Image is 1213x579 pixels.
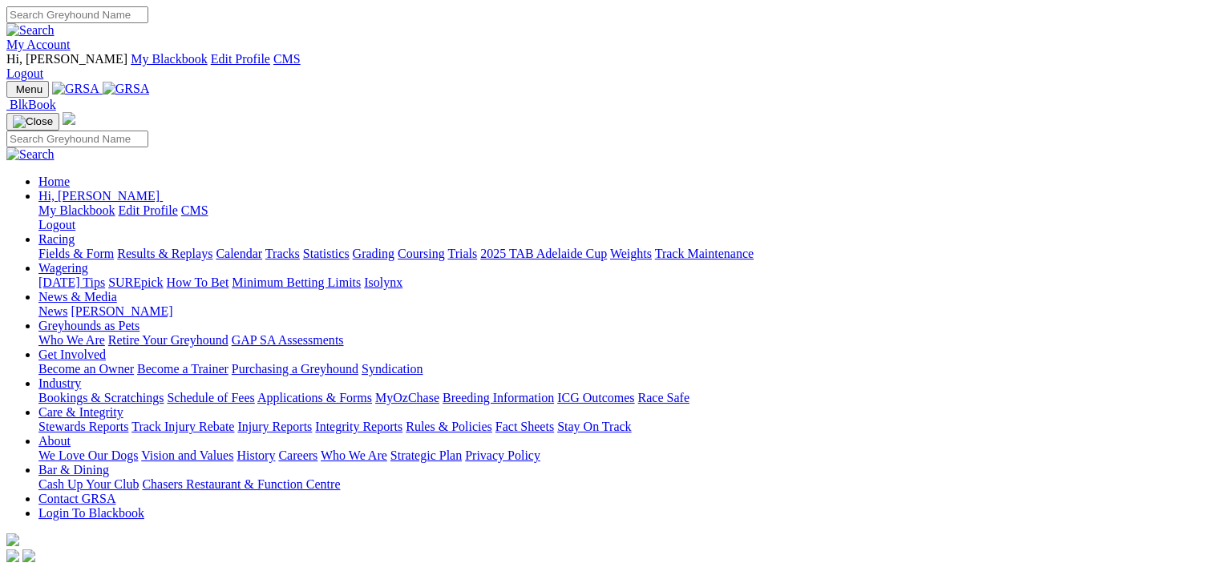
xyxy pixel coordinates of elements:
[38,275,1207,290] div: Wagering
[38,463,109,476] a: Bar & Dining
[141,448,233,462] a: Vision and Values
[353,247,394,260] a: Grading
[6,52,127,66] span: Hi, [PERSON_NAME]
[63,112,75,125] img: logo-grsa-white.png
[108,275,163,289] a: SUREpick
[167,275,229,289] a: How To Bet
[655,247,754,260] a: Track Maintenance
[16,83,42,95] span: Menu
[108,333,228,347] a: Retire Your Greyhound
[375,391,439,404] a: MyOzChase
[321,448,387,462] a: Who We Are
[38,203,115,217] a: My Blackbook
[6,549,19,562] img: facebook.svg
[38,189,160,203] span: Hi, [PERSON_NAME]
[6,38,71,51] a: My Account
[557,391,634,404] a: ICG Outcomes
[303,247,350,260] a: Statistics
[131,420,234,433] a: Track Injury Rebate
[495,420,554,433] a: Fact Sheets
[167,391,254,404] a: Schedule of Fees
[103,82,150,96] img: GRSA
[38,348,106,361] a: Get Involved
[6,52,1207,81] div: My Account
[6,98,56,111] a: BlkBook
[6,66,43,80] a: Logout
[38,261,88,275] a: Wagering
[232,333,344,347] a: GAP SA Assessments
[38,448,1207,463] div: About
[38,275,105,289] a: [DATE] Tips
[6,533,19,546] img: logo-grsa-white.png
[10,98,56,111] span: BlkBook
[38,420,1207,434] div: Care & Integrity
[38,376,81,390] a: Industry
[38,420,128,433] a: Stewards Reports
[13,115,53,128] img: Close
[362,362,423,376] a: Syndication
[38,203,1207,232] div: Hi, [PERSON_NAME]
[265,247,300,260] a: Tracks
[181,203,208,217] a: CMS
[38,304,67,318] a: News
[38,218,75,231] a: Logout
[38,492,115,505] a: Contact GRSA
[71,304,172,318] a: [PERSON_NAME]
[38,362,134,376] a: Become an Owner
[232,362,358,376] a: Purchasing a Greyhound
[216,247,262,260] a: Calendar
[38,175,70,188] a: Home
[6,147,55,162] img: Search
[131,52,208,66] a: My Blackbook
[22,549,35,562] img: twitter.svg
[6,113,59,131] button: Toggle navigation
[232,275,361,289] a: Minimum Betting Limits
[273,52,301,66] a: CMS
[117,247,212,260] a: Results & Replays
[237,448,275,462] a: History
[137,362,228,376] a: Become a Trainer
[447,247,477,260] a: Trials
[406,420,492,433] a: Rules & Policies
[38,391,1207,405] div: Industry
[315,420,402,433] a: Integrity Reports
[38,477,1207,492] div: Bar & Dining
[38,247,1207,261] div: Racing
[6,6,148,23] input: Search
[142,477,340,491] a: Chasers Restaurant & Function Centre
[38,189,163,203] a: Hi, [PERSON_NAME]
[38,333,105,347] a: Who We Are
[610,247,652,260] a: Weights
[38,304,1207,319] div: News & Media
[38,362,1207,376] div: Get Involved
[443,391,554,404] a: Breeding Information
[38,448,138,462] a: We Love Our Dogs
[6,81,49,98] button: Toggle navigation
[237,420,312,433] a: Injury Reports
[38,247,114,260] a: Fields & Form
[465,448,540,462] a: Privacy Policy
[38,477,139,491] a: Cash Up Your Club
[557,420,631,433] a: Stay On Track
[38,391,164,404] a: Bookings & Scratchings
[38,434,71,448] a: About
[398,247,445,260] a: Coursing
[390,448,462,462] a: Strategic Plan
[38,506,144,520] a: Login To Blackbook
[364,275,402,289] a: Isolynx
[278,448,317,462] a: Careers
[211,52,270,66] a: Edit Profile
[52,82,99,96] img: GRSA
[38,319,139,332] a: Greyhounds as Pets
[480,247,607,260] a: 2025 TAB Adelaide Cup
[6,23,55,38] img: Search
[38,232,75,246] a: Racing
[119,203,178,217] a: Edit Profile
[38,405,123,419] a: Care & Integrity
[6,131,148,147] input: Search
[38,333,1207,348] div: Greyhounds as Pets
[637,391,689,404] a: Race Safe
[257,391,372,404] a: Applications & Forms
[38,290,117,304] a: News & Media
